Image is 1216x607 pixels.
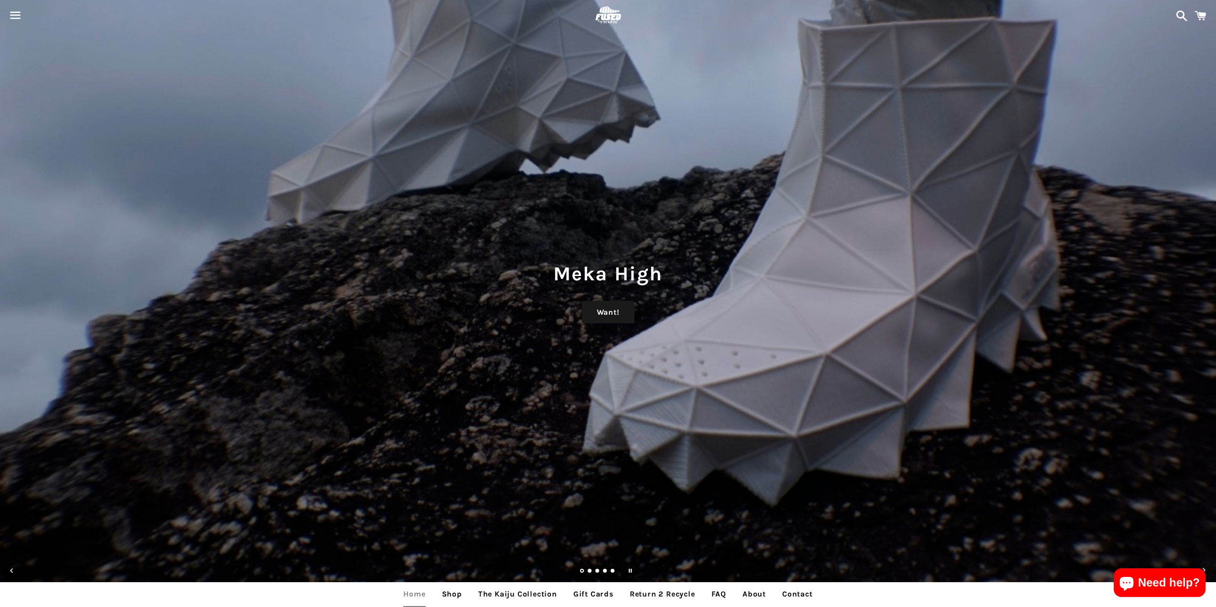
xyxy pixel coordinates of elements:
[595,569,600,574] a: Load slide 3
[566,582,621,606] a: Gift Cards
[603,569,608,574] a: Load slide 4
[1111,568,1208,599] inbox-online-store-chat: Shopify online store chat
[10,260,1206,288] h1: Meka High
[435,582,469,606] a: Shop
[471,582,564,606] a: The Kaiju Collection
[1194,560,1215,581] button: Next slide
[1,560,22,581] button: Previous slide
[580,569,585,574] a: Slide 1, current
[623,582,702,606] a: Return 2 Recycle
[775,582,820,606] a: Contact
[582,301,635,324] a: Want!
[588,569,592,574] a: Load slide 2
[704,582,733,606] a: FAQ
[611,569,615,574] a: Load slide 5
[735,582,773,606] a: About
[396,582,432,606] a: Home
[620,560,641,581] button: Pause slideshow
